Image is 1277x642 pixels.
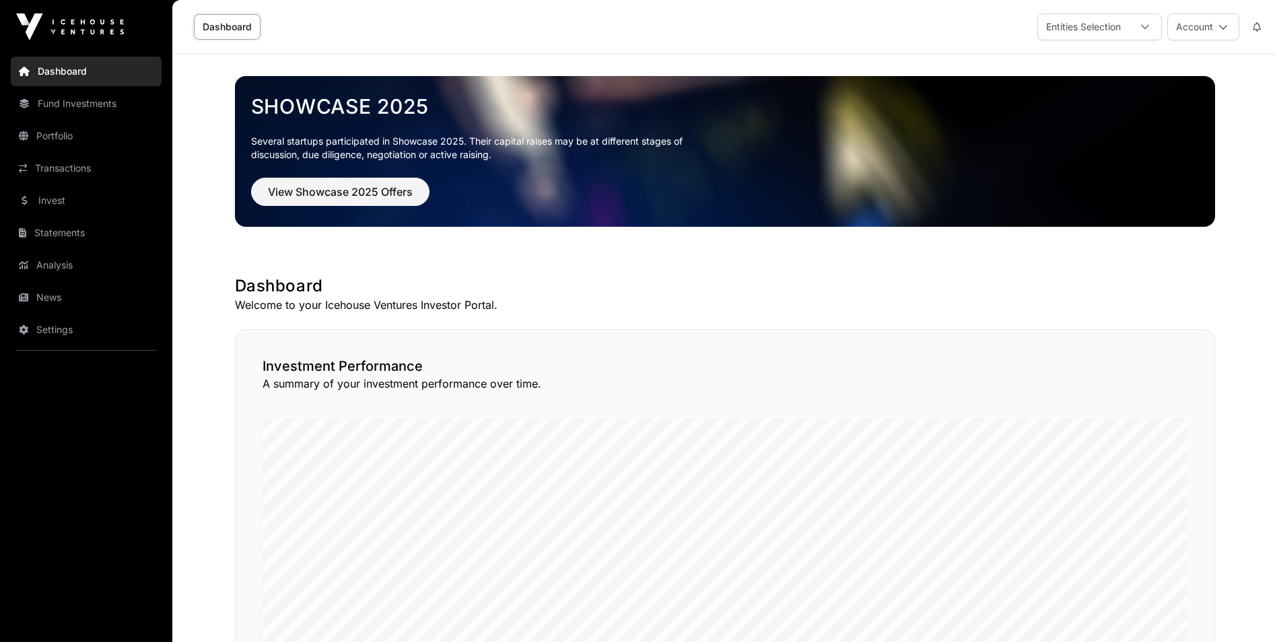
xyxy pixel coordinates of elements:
img: Icehouse Ventures Logo [16,13,124,40]
a: Portfolio [11,121,162,151]
a: Dashboard [11,57,162,86]
h2: Investment Performance [263,357,1187,376]
div: Entities Selection [1038,14,1129,40]
span: View Showcase 2025 Offers [268,184,413,200]
a: Invest [11,186,162,215]
h1: Dashboard [235,275,1215,297]
p: A summary of your investment performance over time. [263,376,1187,392]
a: Dashboard [194,14,261,40]
button: View Showcase 2025 Offers [251,178,429,206]
a: View Showcase 2025 Offers [251,191,429,205]
a: Settings [11,315,162,345]
a: Transactions [11,153,162,183]
a: Fund Investments [11,89,162,118]
a: News [11,283,162,312]
a: Statements [11,218,162,248]
p: Several startups participated in Showcase 2025. Their capital raises may be at different stages o... [251,135,703,162]
a: Showcase 2025 [251,94,1199,118]
p: Welcome to your Icehouse Ventures Investor Portal. [235,297,1215,313]
a: Analysis [11,250,162,280]
iframe: Chat Widget [1210,577,1277,642]
button: Account [1167,13,1239,40]
img: Showcase 2025 [235,76,1215,227]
